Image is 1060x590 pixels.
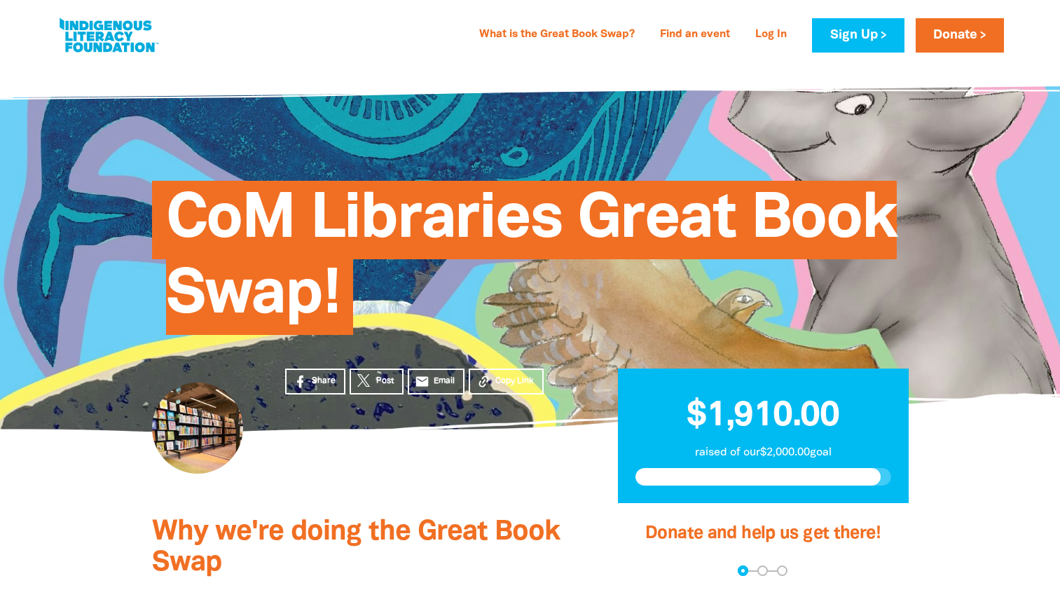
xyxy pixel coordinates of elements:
button: Navigate to step 3 of 3 to enter your payment details [777,565,787,576]
a: Post [350,369,404,395]
button: Navigate to step 1 of 3 to enter your donation amount [738,565,748,576]
span: Email [434,375,455,387]
span: Post [376,375,394,387]
a: Sign Up [812,18,904,53]
a: Log In [747,24,795,46]
button: Navigate to step 2 of 3 to enter your details [757,565,768,576]
a: What is the Great Book Swap? [471,24,643,46]
a: Find an event [652,24,738,46]
p: raised of our $2,000.00 goal [635,444,891,461]
button: Copy Link [469,369,544,395]
span: Copy Link [495,375,534,387]
a: Donate [916,18,1004,53]
span: Why we're doing the Great Book Swap [152,519,560,576]
i: email [415,374,429,389]
span: Donate and help us get there! [645,526,881,542]
span: CoM Libraries Great Book Swap! [166,191,897,335]
a: emailEmail [408,369,465,395]
span: Share [312,375,336,387]
span: $1,910.00 [687,400,839,432]
a: Share [285,369,345,395]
